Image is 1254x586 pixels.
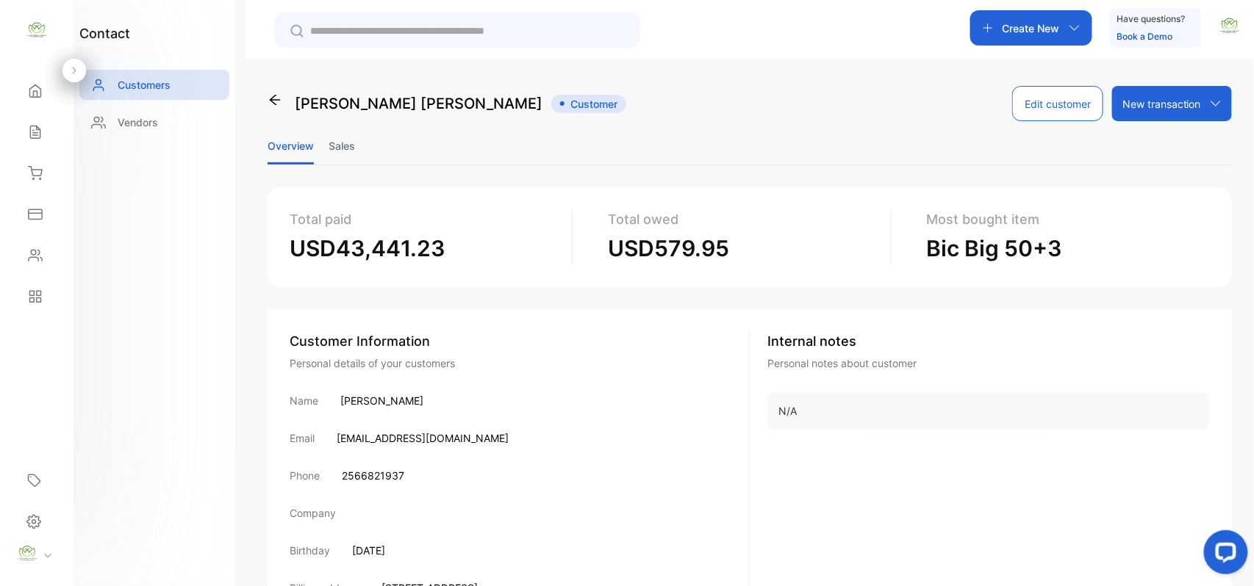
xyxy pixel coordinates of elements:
li: Sales [329,127,355,164]
p: [PERSON_NAME] [PERSON_NAME] [295,93,542,115]
p: Create New [1003,21,1060,36]
div: Customer Information [290,331,749,351]
iframe: LiveChat chat widget [1192,524,1254,586]
p: Company [290,505,336,521]
p: Bic Big 50+3 [927,232,1198,265]
button: avatar [1219,10,1241,46]
p: N/A [778,404,1199,419]
h1: contact [79,23,130,43]
p: Total paid [290,209,560,229]
button: Edit customer [1012,86,1103,121]
div: Personal details of your customers [290,355,749,371]
span: USD579.95 [608,235,729,261]
p: Email [290,430,315,446]
p: [PERSON_NAME] [340,393,423,408]
p: [DATE] [352,543,385,558]
p: Personal notes about customer [767,355,1210,371]
p: New transaction [1122,96,1201,112]
button: Create New [970,10,1092,46]
p: Vendors [118,115,158,130]
p: Birthday [290,543,330,558]
p: Internal notes [767,331,1210,351]
span: USD43,441.23 [290,235,445,261]
p: Phone [290,468,320,483]
a: Customers [79,70,229,100]
img: logo [26,19,48,41]
p: Have questions? [1117,12,1186,26]
img: avatar [1219,15,1241,37]
img: profile [16,543,38,565]
p: [EMAIL_ADDRESS][DOMAIN_NAME] [337,430,509,446]
p: Name [290,393,318,408]
p: 2566821937 [342,468,404,483]
a: Vendors [79,107,229,137]
li: Overview [268,127,314,164]
p: Customers [118,77,171,93]
span: Customer [551,95,626,113]
p: Total owed [608,209,878,229]
p: Most bought item [927,209,1198,229]
a: Book a Demo [1117,31,1173,42]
